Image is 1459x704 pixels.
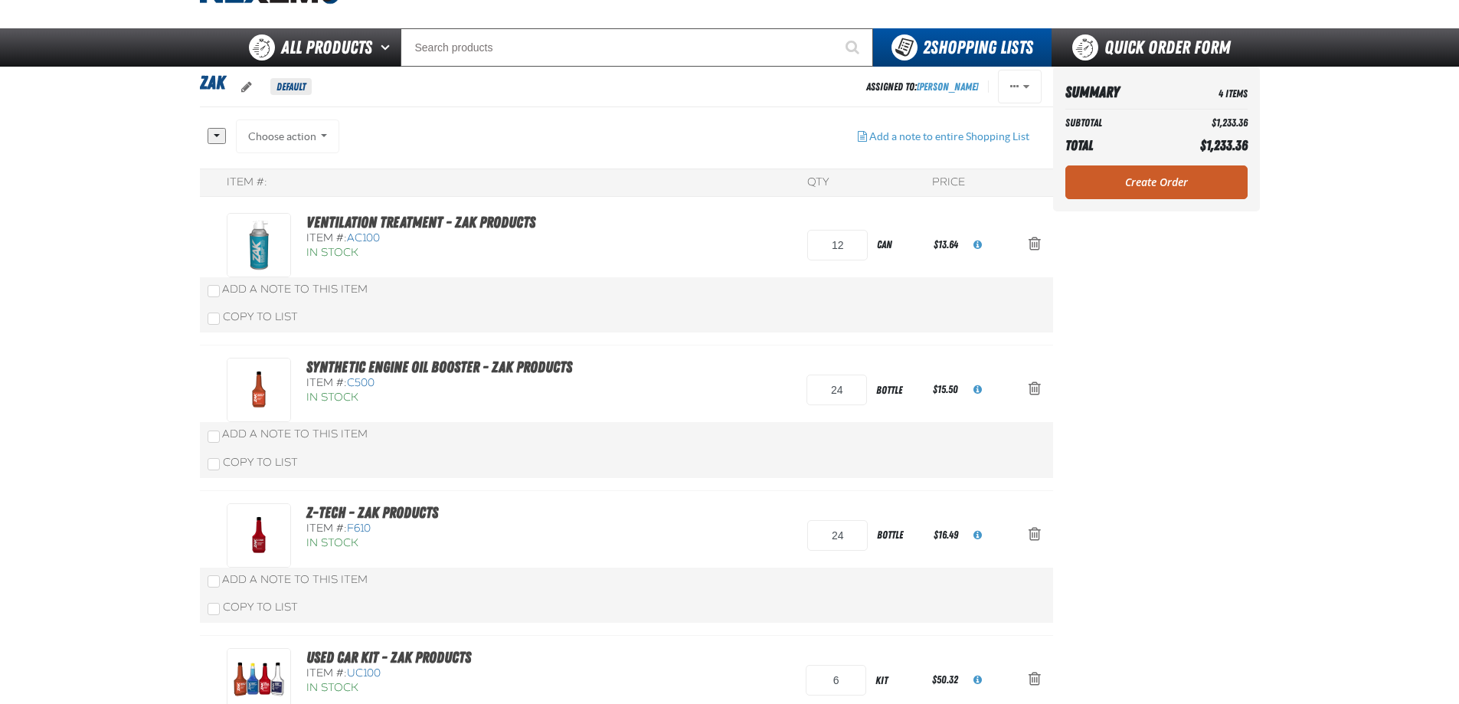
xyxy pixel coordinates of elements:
span: UC100 [347,666,381,679]
div: Item #: [306,522,595,536]
span: AC100 [347,231,380,244]
td: $1,233.36 [1163,113,1248,133]
button: Action Remove Ventilation Treatment - ZAK Products from ZAK [1016,228,1053,262]
span: Shopping Lists [923,37,1033,58]
div: kit [866,663,929,698]
label: Copy To List [208,601,298,614]
div: Item #: [306,376,595,391]
th: Summary [1065,79,1163,106]
label: Copy To List [208,310,298,323]
button: Action Remove Used Car Kit - ZAK Products from ZAK [1016,663,1053,697]
span: Add a Note to This Item [222,283,368,296]
span: Add a Note to This Item [222,573,368,586]
button: Action Remove Synthetic Engine Oil Booster - ZAK Products from ZAK [1016,373,1053,407]
button: View All Prices for C500 [961,373,994,407]
button: You have 2 Shopping Lists. Open to view details [873,28,1052,67]
button: Add a note to entire Shopping List [846,120,1042,153]
th: Total [1065,133,1163,158]
input: Copy To List [208,603,220,615]
button: Start Searching [835,28,873,67]
span: F610 [347,522,371,535]
button: View All Prices for AC100 [961,228,994,262]
button: Open All Products pages [375,28,401,67]
div: In Stock [306,536,595,551]
strong: 2 [923,37,931,58]
th: Subtotal [1065,113,1163,133]
span: $50.32 [932,673,958,686]
a: Used Car Kit - ZAK Products [306,648,471,666]
a: Z-Tech - ZAK Products [306,503,438,522]
div: Item #: [306,231,595,246]
span: $16.49 [934,529,958,541]
div: Item #: [227,175,267,190]
input: Add a Note to This Item [208,575,220,588]
button: View All Prices for F610 [961,519,994,552]
span: ZAK [200,72,225,93]
span: All Products [281,34,372,61]
button: Actions of ZAK [998,70,1042,103]
a: Synthetic Engine Oil Booster - ZAK Products [306,358,572,376]
button: Action Remove Z-Tech - ZAK Products from ZAK [1016,519,1053,552]
div: In Stock [306,681,595,696]
a: Quick Order Form [1052,28,1259,67]
div: bottle [867,373,930,408]
button: View All Prices for UC100 [961,663,994,697]
div: In Stock [306,391,595,405]
span: $1,233.36 [1200,137,1248,153]
div: Item #: [306,666,595,681]
td: 4 Items [1163,79,1248,106]
input: Product Quantity [806,375,867,405]
a: [PERSON_NAME] [917,80,979,93]
label: Copy To List [208,456,298,469]
a: Ventilation Treatment - ZAK Products [306,213,535,231]
button: oro.shoppinglist.label.edit.tooltip [229,70,264,104]
div: In Stock [306,246,595,260]
input: Product Quantity [806,665,866,696]
input: Copy To List [208,313,220,325]
div: bottle [868,518,931,552]
div: can [868,228,931,262]
span: C500 [347,376,375,389]
input: Product Quantity [807,520,868,551]
span: Default [270,78,312,95]
input: Add a Note to This Item [208,285,220,297]
div: QTY [807,175,829,190]
input: Add a Note to This Item [208,431,220,443]
span: Add a Note to This Item [222,427,368,440]
span: $15.50 [933,383,958,395]
span: $13.64 [934,238,958,250]
input: Search [401,28,873,67]
div: Assigned To: [866,77,979,97]
input: Product Quantity [807,230,868,260]
input: Copy To List [208,458,220,470]
a: Create Order [1065,165,1248,199]
div: Price [932,175,965,190]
